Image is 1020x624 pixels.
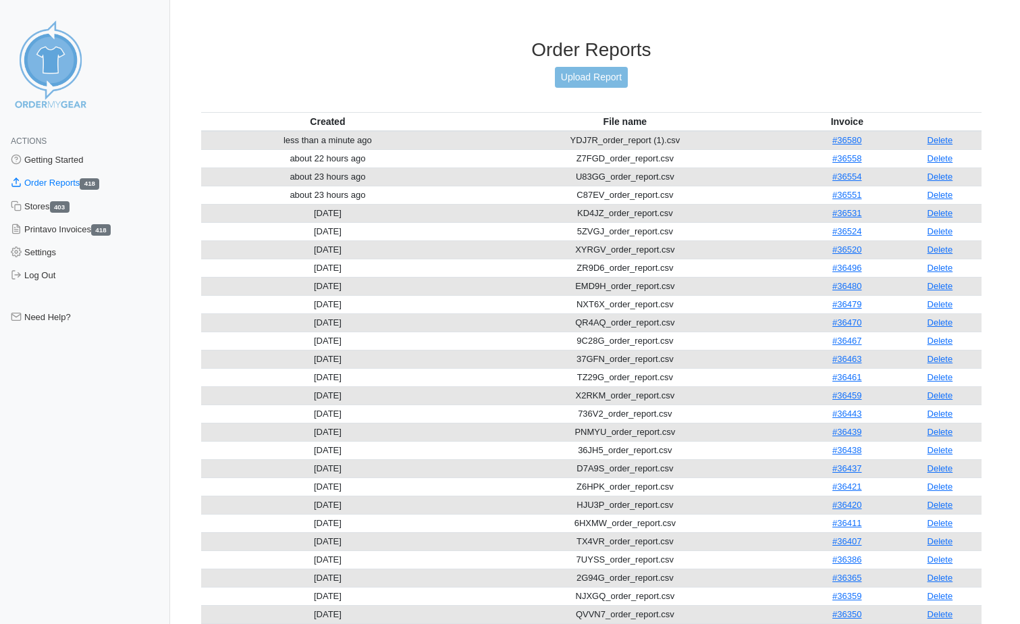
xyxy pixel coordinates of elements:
[928,591,953,601] a: Delete
[832,226,861,236] a: #36524
[201,350,454,368] td: [DATE]
[928,482,953,492] a: Delete
[928,609,953,619] a: Delete
[201,332,454,350] td: [DATE]
[454,605,796,623] td: QVVN7_order_report.csv
[832,354,861,364] a: #36463
[555,67,628,88] a: Upload Report
[928,573,953,583] a: Delete
[832,409,861,419] a: #36443
[201,295,454,313] td: [DATE]
[454,459,796,477] td: D7A9S_order_report.csv
[454,112,796,131] th: File name
[454,277,796,295] td: EMD9H_order_report.csv
[832,536,861,546] a: #36407
[11,136,47,146] span: Actions
[928,135,953,145] a: Delete
[201,149,454,167] td: about 22 hours ago
[796,112,898,131] th: Invoice
[201,368,454,386] td: [DATE]
[201,423,454,441] td: [DATE]
[201,514,454,532] td: [DATE]
[454,350,796,368] td: 37GFN_order_report.csv
[832,208,861,218] a: #36531
[201,587,454,605] td: [DATE]
[454,313,796,332] td: QR4AQ_order_report.csv
[928,536,953,546] a: Delete
[832,554,861,565] a: #36386
[832,482,861,492] a: #36421
[928,263,953,273] a: Delete
[454,368,796,386] td: TZ29G_order_report.csv
[832,573,861,583] a: #36365
[454,240,796,259] td: XYRGV_order_report.csv
[201,259,454,277] td: [DATE]
[454,204,796,222] td: KD4JZ_order_report.csv
[454,550,796,569] td: 7UYSS_order_report.csv
[454,386,796,405] td: X2RKM_order_report.csv
[454,496,796,514] td: HJU3P_order_report.csv
[832,591,861,601] a: #36359
[832,427,861,437] a: #36439
[928,427,953,437] a: Delete
[928,208,953,218] a: Delete
[928,409,953,419] a: Delete
[928,153,953,163] a: Delete
[928,226,953,236] a: Delete
[928,299,953,309] a: Delete
[454,423,796,441] td: PNMYU_order_report.csv
[201,112,454,131] th: Created
[201,222,454,240] td: [DATE]
[454,441,796,459] td: 36JH5_order_report.csv
[832,244,861,255] a: #36520
[201,240,454,259] td: [DATE]
[832,336,861,346] a: #36467
[80,178,99,190] span: 418
[928,354,953,364] a: Delete
[454,186,796,204] td: C87EV_order_report.csv
[454,259,796,277] td: ZR9D6_order_report.csv
[201,605,454,623] td: [DATE]
[201,459,454,477] td: [DATE]
[832,299,861,309] a: #36479
[928,281,953,291] a: Delete
[928,244,953,255] a: Delete
[832,153,861,163] a: #36558
[201,441,454,459] td: [DATE]
[928,390,953,400] a: Delete
[832,445,861,455] a: #36438
[201,38,982,61] h3: Order Reports
[454,587,796,605] td: NJXGQ_order_report.csv
[201,386,454,405] td: [DATE]
[928,317,953,328] a: Delete
[832,263,861,273] a: #36496
[201,405,454,423] td: [DATE]
[454,514,796,532] td: 6HXMW_order_report.csv
[928,336,953,346] a: Delete
[201,550,454,569] td: [DATE]
[928,172,953,182] a: Delete
[928,190,953,200] a: Delete
[454,569,796,587] td: 2G94G_order_report.csv
[928,518,953,528] a: Delete
[454,222,796,240] td: 5ZVGJ_order_report.csv
[201,204,454,222] td: [DATE]
[832,463,861,473] a: #36437
[201,313,454,332] td: [DATE]
[832,372,861,382] a: #36461
[832,518,861,528] a: #36411
[201,532,454,550] td: [DATE]
[454,131,796,150] td: YDJ7R_order_report (1).csv
[454,149,796,167] td: Z7FGD_order_report.csv
[454,295,796,313] td: NXT6X_order_report.csv
[832,281,861,291] a: #36480
[454,532,796,550] td: TX4VR_order_report.csv
[454,332,796,350] td: 9C28G_order_report.csv
[201,477,454,496] td: [DATE]
[928,500,953,510] a: Delete
[832,190,861,200] a: #36551
[832,172,861,182] a: #36554
[832,500,861,510] a: #36420
[928,463,953,473] a: Delete
[201,167,454,186] td: about 23 hours ago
